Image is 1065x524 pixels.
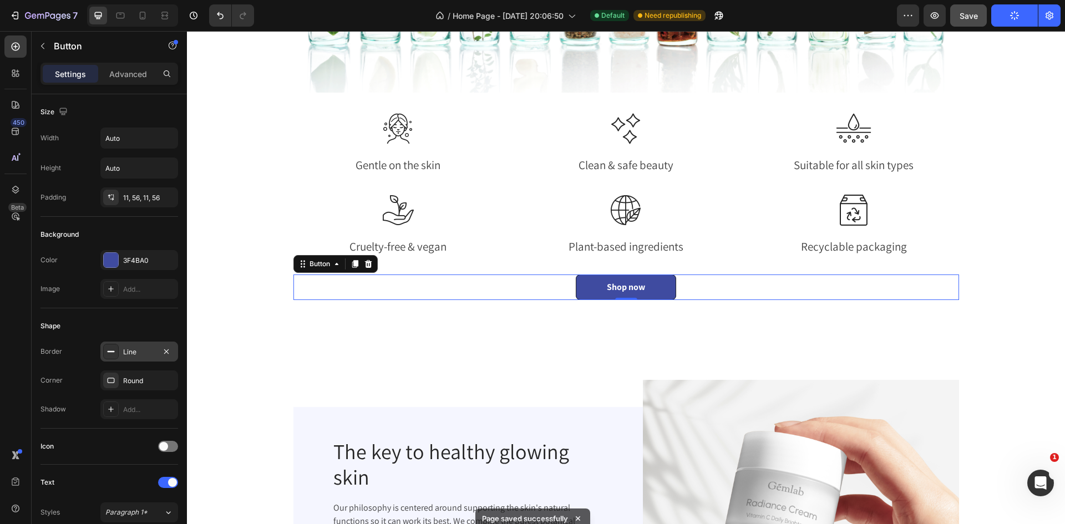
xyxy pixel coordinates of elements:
div: Button [120,228,145,238]
div: Undo/Redo [209,4,254,27]
span: Home Page - [DATE] 20:06:50 [453,10,564,22]
span: Need republishing [645,11,701,21]
img: Alt Image [649,161,684,197]
p: The key to healthy glowing skin [146,408,389,459]
p: Page saved successfully [482,513,568,524]
span: Default [601,11,625,21]
input: Auto [101,158,177,178]
div: Text [40,477,54,487]
p: Clean & safe beauty [335,125,543,143]
p: 7 [73,9,78,22]
p: Suitable for all skin types [563,125,771,143]
p: Button [54,39,148,53]
div: Add... [123,284,175,294]
span: 1 [1050,453,1059,462]
div: 450 [11,118,27,127]
div: Size [40,105,70,120]
div: Width [40,133,59,143]
a: Shop now [389,243,489,269]
img: Alt Image [194,80,229,115]
p: Cruelty-free & vegan [108,207,316,225]
span: / [448,10,450,22]
div: Round [123,376,175,386]
p: Gentle on the skin [108,125,316,143]
div: Image [40,284,60,294]
p: Recyclable packaging [563,207,771,225]
p: Settings [55,68,86,80]
div: Shop now [420,250,458,263]
div: Background [40,230,79,240]
span: Paragraph 1* [105,507,148,517]
div: 11, 56, 11, 56 [123,193,175,203]
span: Save [960,11,978,21]
p: Advanced [109,68,147,80]
img: Alt Image [649,80,684,115]
iframe: Intercom live chat [1027,470,1054,496]
div: Color [40,255,58,265]
img: Alt Image [421,161,457,197]
input: Auto [101,128,177,148]
div: Beta [8,203,27,212]
div: Corner [40,375,63,385]
p: Plant-based ingredients [335,207,543,225]
div: Padding [40,192,66,202]
div: Height [40,163,61,173]
iframe: Design area [187,31,1065,524]
button: Paragraph 1* [100,502,178,522]
div: Shape [40,321,60,331]
p: Our philosophy is centered around supporting the skin's natural functions so it can work its best... [146,470,416,523]
div: Styles [40,507,60,517]
div: 3F4BA0 [123,256,175,266]
div: Icon [40,441,54,451]
div: Border [40,347,62,357]
img: Alt Image [194,161,229,197]
div: Shadow [40,404,66,414]
button: Save [950,4,987,27]
button: 7 [4,4,83,27]
img: Alt Image [421,80,457,115]
div: Line [123,347,155,357]
div: Add... [123,405,175,415]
